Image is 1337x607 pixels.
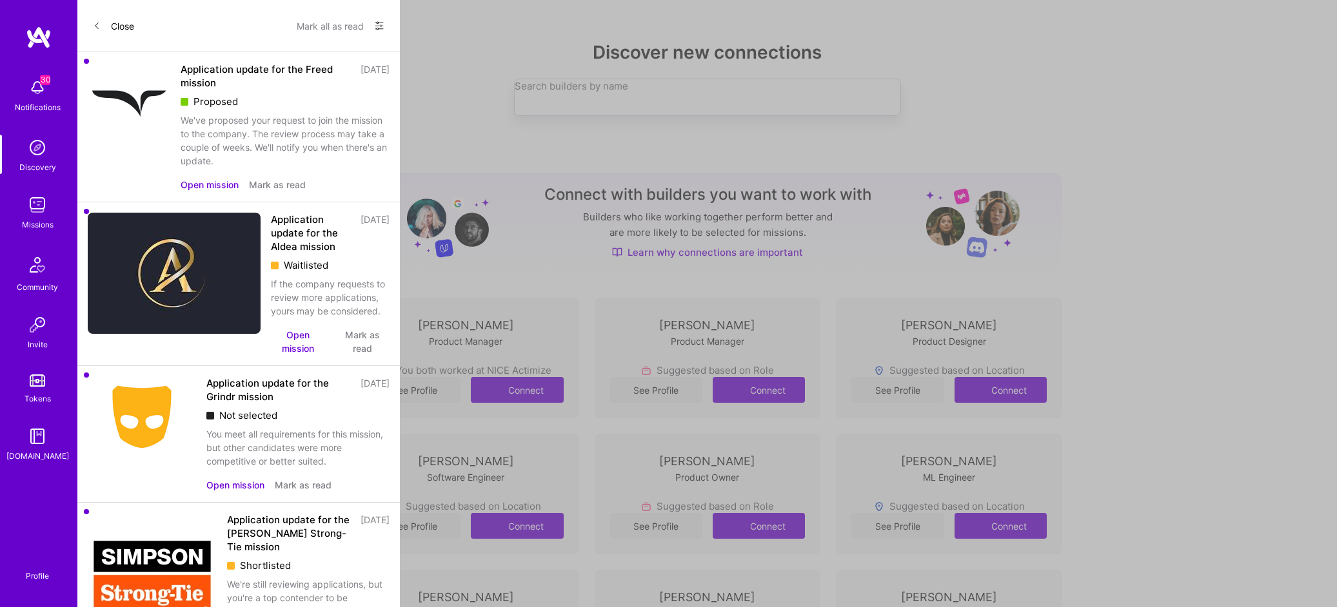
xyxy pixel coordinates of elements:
div: [DATE] [361,63,390,90]
button: Mark as read [275,478,332,492]
div: Missions [22,218,54,231]
img: Company Logo [88,63,170,145]
div: Tokens [25,392,51,405]
img: guide book [25,423,50,449]
img: Company Logo [88,213,261,334]
img: Invite [25,312,50,338]
div: [DATE] [361,513,390,554]
div: Proposed [181,95,390,108]
div: Profile [26,569,49,581]
div: Application update for the Freed mission [181,63,353,90]
button: Mark as read [336,328,390,355]
div: [DOMAIN_NAME] [6,449,69,463]
div: If the company requests to review more applications, yours may be considered. [271,277,390,318]
div: [DATE] [361,376,390,403]
img: bell [25,75,50,101]
a: Profile [21,555,54,581]
img: Community [22,249,53,280]
img: tokens [30,374,45,387]
div: Discovery [19,160,56,174]
button: Open mission [271,328,326,355]
span: 30 [40,75,50,85]
div: Waitlisted [271,258,390,272]
div: We've proposed your request to join the mission to the company. The review process may take a cou... [181,113,390,168]
div: Community [17,280,58,294]
div: Application update for the [PERSON_NAME] Strong-Tie mission [227,513,353,554]
div: Application update for the Aldea mission [271,213,353,253]
div: Shortlisted [227,559,390,572]
img: discovery [25,135,50,160]
img: logo [26,26,52,49]
div: [DATE] [361,213,390,253]
div: Notifications [15,101,61,114]
button: Close [93,15,134,36]
button: Mark as read [249,178,306,191]
img: Company Logo [88,376,196,458]
img: teamwork [25,192,50,218]
div: Invite [28,338,48,351]
button: Mark all as read [297,15,364,36]
button: Open mission [206,478,264,492]
div: Not selected [206,409,390,422]
div: Application update for the Grindr mission [206,376,353,403]
div: You meet all requirements for this mission, but other candidates were more competitive or better ... [206,427,390,468]
button: Open mission [181,178,239,191]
